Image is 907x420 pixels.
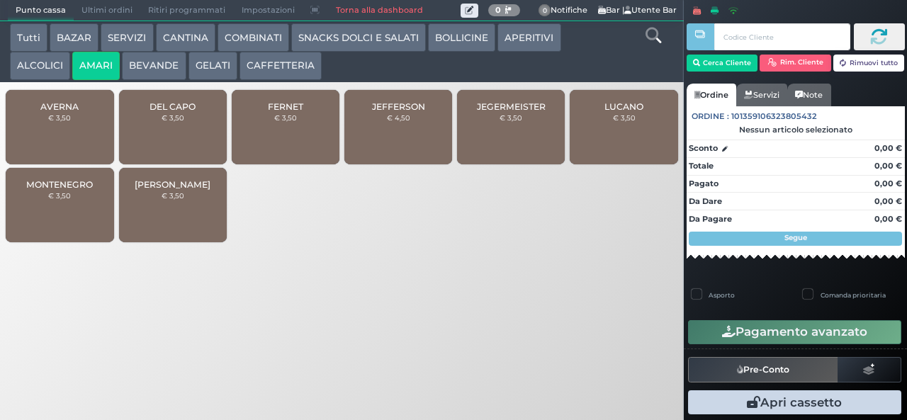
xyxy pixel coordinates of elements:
[731,110,817,123] span: 101359106323805432
[689,142,718,154] strong: Sconto
[787,84,830,106] a: Note
[10,52,70,80] button: ALCOLICI
[218,23,289,52] button: COMBINATI
[8,1,74,21] span: Punto cassa
[150,101,196,112] span: DEL CAPO
[692,110,729,123] span: Ordine :
[240,52,322,80] button: CAFFETTERIA
[687,125,905,135] div: Nessun articolo selezionato
[477,101,546,112] span: JEGERMEISTER
[687,84,736,106] a: Ordine
[48,113,71,122] small: € 3,50
[122,52,186,80] button: BEVANDE
[72,52,120,80] button: AMARI
[688,357,838,382] button: Pre-Conto
[689,178,719,188] strong: Pagato
[188,52,237,80] button: GELATI
[74,1,140,21] span: Ultimi ordini
[689,214,732,224] strong: Da Pagare
[101,23,153,52] button: SERVIZI
[874,161,902,171] strong: 0,00 €
[874,196,902,206] strong: 0,00 €
[40,101,79,112] span: AVERNA
[500,113,522,122] small: € 3,50
[268,101,303,112] span: FERNET
[687,55,758,72] button: Cerca Cliente
[135,179,210,190] span: [PERSON_NAME]
[495,5,501,15] b: 0
[821,290,886,300] label: Comanda prioritaria
[497,23,560,52] button: APERITIVI
[689,161,714,171] strong: Totale
[539,4,551,17] span: 0
[688,390,901,414] button: Apri cassetto
[291,23,426,52] button: SNACKS DOLCI E SALATI
[10,23,47,52] button: Tutti
[604,101,643,112] span: LUCANO
[234,1,303,21] span: Impostazioni
[162,113,184,122] small: € 3,50
[874,214,902,224] strong: 0,00 €
[48,191,71,200] small: € 3,50
[833,55,905,72] button: Rimuovi tutto
[387,113,410,122] small: € 4,50
[874,143,902,153] strong: 0,00 €
[760,55,831,72] button: Rim. Cliente
[156,23,215,52] button: CANTINA
[709,290,735,300] label: Asporto
[26,179,93,190] span: MONTENEGRO
[736,84,787,106] a: Servizi
[784,233,807,242] strong: Segue
[372,101,425,112] span: JEFFERSON
[274,113,297,122] small: € 3,50
[688,320,901,344] button: Pagamento avanzato
[327,1,430,21] a: Torna alla dashboard
[140,1,233,21] span: Ritiri programmati
[874,178,902,188] strong: 0,00 €
[162,191,184,200] small: € 3,50
[428,23,495,52] button: BOLLICINE
[689,196,722,206] strong: Da Dare
[50,23,98,52] button: BAZAR
[714,23,850,50] input: Codice Cliente
[613,113,636,122] small: € 3,50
